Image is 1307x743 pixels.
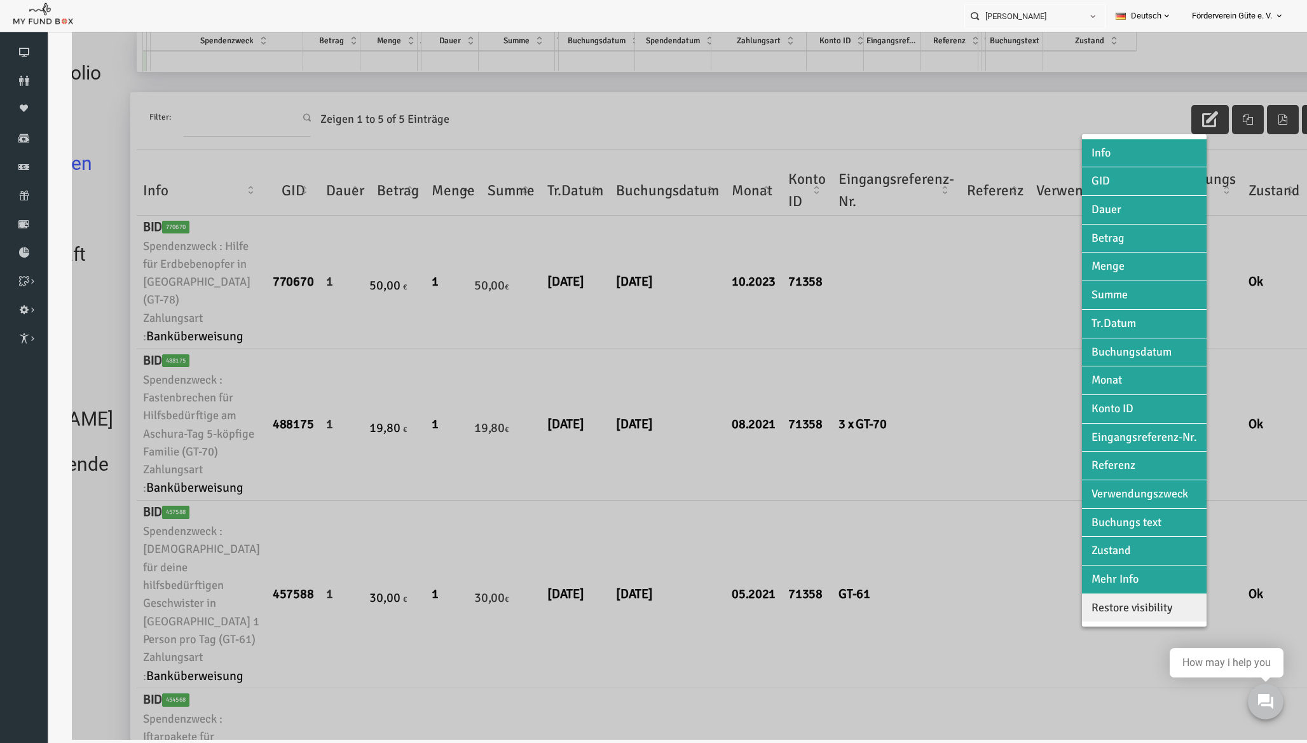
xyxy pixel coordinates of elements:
[1182,657,1271,669] div: How may i help you
[1020,433,1125,447] span: Eingangsreferenz-Nr.
[1020,546,1059,560] span: Zustand
[1010,228,1135,256] button: Betrag
[1010,483,1135,511] button: Verwendungszweck
[1010,455,1135,483] button: Referenz
[1010,170,1135,198] button: GID
[1020,262,1053,276] span: Menge
[1020,177,1038,191] span: GID
[1010,284,1135,312] button: Summe
[13,2,74,27] img: whiteMFB.png
[1020,376,1050,390] span: Monat
[1020,575,1067,589] span: Mehr Info
[1010,142,1135,170] button: Info
[1020,234,1053,248] span: Betrag
[1010,569,1135,597] button: Mehr Info
[1020,149,1039,163] span: Info
[1010,256,1135,284] button: Menge
[1010,342,1135,370] button: Buchungsdatum
[1020,518,1090,532] span: Buchungs text
[1010,398,1135,426] button: Konto ID
[965,4,1081,28] input: Suche
[1020,205,1050,219] span: Dauer
[1010,427,1135,455] button: Eingangsreferenz-Nr.
[1020,461,1064,475] span: Referenz
[1010,512,1135,540] button: Buchungs text
[1192,5,1272,27] span: Förderverein Güte e. V.
[1010,597,1135,625] button: Restore visibility
[1020,291,1056,305] span: Summe
[1020,604,1100,618] span: Restore visibility
[1010,370,1135,398] button: Monat
[1237,673,1294,730] iframe: Launcher button frame
[1010,313,1135,341] button: Tr.Datum
[1010,199,1135,227] button: Dauer
[1010,540,1135,568] button: Zustand
[1020,405,1062,419] span: Konto ID
[1020,319,1064,333] span: Tr.Datum
[1020,490,1116,504] span: Verwendungszweck
[1020,348,1100,362] span: Buchungsdatum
